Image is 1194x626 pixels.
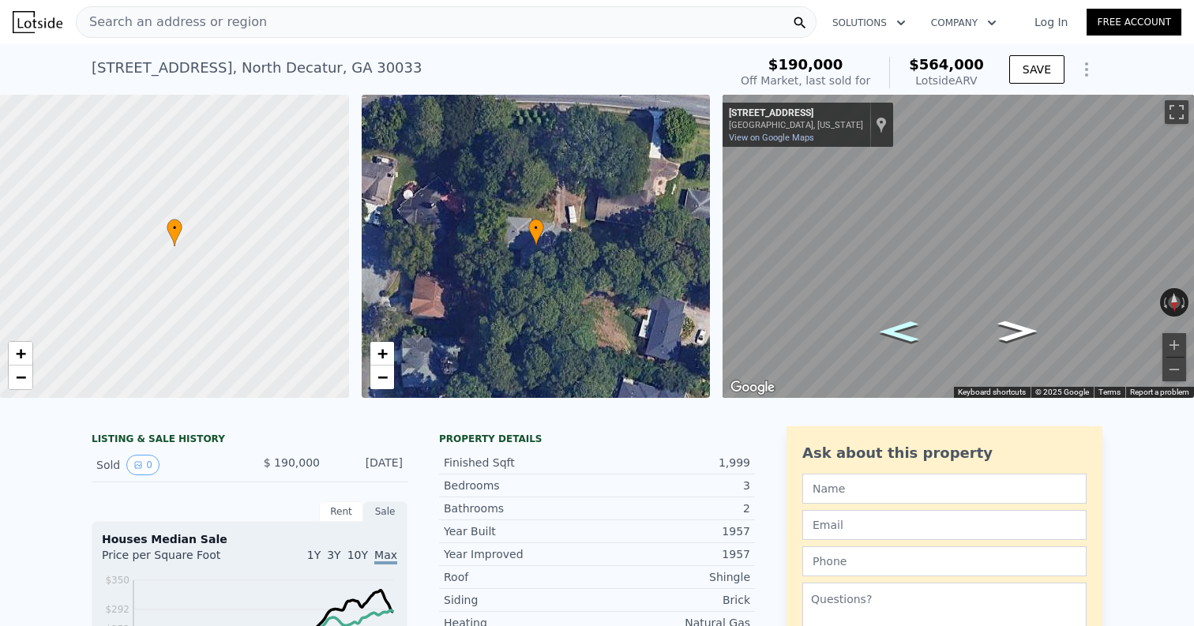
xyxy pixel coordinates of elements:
[9,365,32,389] a: Zoom out
[723,95,1194,398] div: Street View
[729,120,863,130] div: [GEOGRAPHIC_DATA], [US_STATE]
[729,107,863,120] div: [STREET_ADDRESS]
[1168,288,1181,317] button: Reset the view
[741,73,870,88] div: Off Market, last sold for
[102,547,250,572] div: Price per Square Foot
[597,592,750,608] div: Brick
[444,546,597,562] div: Year Improved
[802,510,1087,540] input: Email
[92,57,422,79] div: [STREET_ADDRESS] , North Decatur , GA 30033
[444,523,597,539] div: Year Built
[319,501,363,522] div: Rent
[727,377,779,398] a: Open this area in Google Maps (opens a new window)
[802,442,1087,464] div: Ask about this property
[723,95,1194,398] div: Map
[92,433,407,448] div: LISTING & SALE HISTORY
[167,219,182,246] div: •
[16,343,26,363] span: +
[1165,100,1188,124] button: Toggle fullscreen view
[363,501,407,522] div: Sale
[327,549,340,561] span: 3Y
[1181,288,1189,317] button: Rotate clockwise
[126,455,160,475] button: View historical data
[105,575,130,586] tspan: $350
[16,367,26,387] span: −
[876,116,887,133] a: Show location on map
[374,549,397,564] span: Max
[727,377,779,398] img: Google
[77,13,267,32] span: Search an address or region
[1098,388,1121,396] a: Terms
[1035,388,1089,396] span: © 2025 Google
[102,531,397,547] div: Houses Median Sale
[377,367,387,387] span: −
[332,455,403,475] div: [DATE]
[597,546,750,562] div: 1957
[958,387,1026,398] button: Keyboard shortcuts
[1009,55,1064,84] button: SAVE
[307,549,321,561] span: 1Y
[444,455,597,470] div: Finished Sqft
[1071,54,1102,85] button: Show Options
[1160,288,1169,317] button: Rotate counterclockwise
[981,316,1054,347] path: Go West, N Druid Hills Rd
[802,546,1087,576] input: Phone
[597,500,750,516] div: 2
[1162,358,1186,381] button: Zoom out
[444,500,597,516] div: Bathrooms
[528,221,544,235] span: •
[597,478,750,493] div: 3
[729,133,814,143] a: View on Google Maps
[444,592,597,608] div: Siding
[768,56,843,73] span: $190,000
[264,456,320,469] span: $ 190,000
[1087,9,1181,36] a: Free Account
[597,569,750,585] div: Shingle
[909,56,984,73] span: $564,000
[863,317,935,347] path: Go East, N Druid Hills Rd
[802,474,1087,504] input: Name
[528,219,544,246] div: •
[1162,333,1186,357] button: Zoom in
[1130,388,1189,396] a: Report a problem
[370,342,394,365] a: Zoom in
[377,343,387,363] span: +
[347,549,368,561] span: 10Y
[105,604,130,615] tspan: $292
[597,523,750,539] div: 1957
[439,433,755,445] div: Property details
[167,221,182,235] span: •
[820,9,918,37] button: Solutions
[1016,14,1087,30] a: Log In
[597,455,750,470] div: 1,999
[96,455,237,475] div: Sold
[444,478,597,493] div: Bedrooms
[13,11,62,33] img: Lotside
[909,73,984,88] div: Lotside ARV
[9,342,32,365] a: Zoom in
[444,569,597,585] div: Roof
[370,365,394,389] a: Zoom out
[918,9,1009,37] button: Company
